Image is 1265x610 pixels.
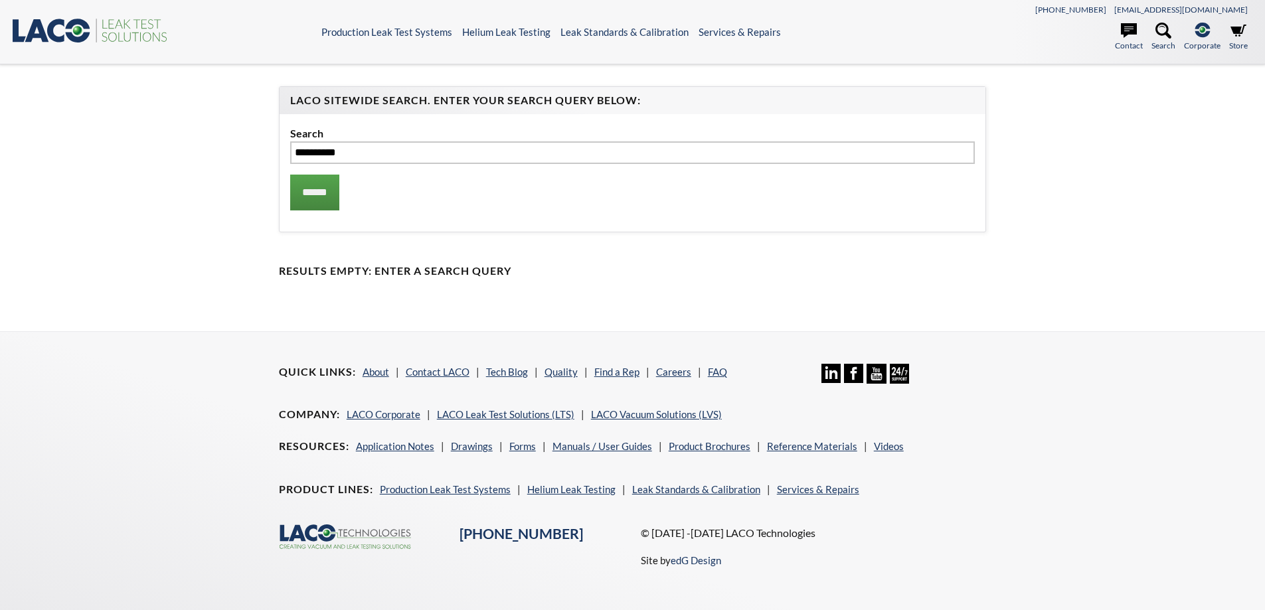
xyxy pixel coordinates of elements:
[890,364,909,383] img: 24/7 Support Icon
[1229,23,1248,52] a: Store
[1115,23,1143,52] a: Contact
[641,552,721,568] p: Site by
[509,440,536,452] a: Forms
[437,408,574,420] a: LACO Leak Test Solutions (LTS)
[669,440,750,452] a: Product Brochures
[1035,5,1106,15] a: [PHONE_NUMBER]
[552,440,652,452] a: Manuals / User Guides
[451,440,493,452] a: Drawings
[591,408,722,420] a: LACO Vacuum Solutions (LVS)
[545,366,578,378] a: Quality
[1184,39,1221,52] span: Corporate
[594,366,639,378] a: Find a Rep
[486,366,528,378] a: Tech Blog
[890,374,909,386] a: 24/7 Support
[356,440,434,452] a: Application Notes
[527,483,616,495] a: Helium Leak Testing
[1151,23,1175,52] a: Search
[767,440,857,452] a: Reference Materials
[874,440,904,452] a: Videos
[279,365,356,379] h4: Quick Links
[671,554,721,566] a: edG Design
[632,483,760,495] a: Leak Standards & Calibration
[406,366,469,378] a: Contact LACO
[279,439,349,453] h4: Resources
[279,483,373,496] h4: Product Lines
[708,366,727,378] a: FAQ
[560,26,689,38] a: Leak Standards & Calibration
[290,125,975,142] label: Search
[460,525,583,542] a: [PHONE_NUMBER]
[1114,5,1248,15] a: [EMAIL_ADDRESS][DOMAIN_NAME]
[363,366,389,378] a: About
[777,483,859,495] a: Services & Repairs
[321,26,452,38] a: Production Leak Test Systems
[347,408,420,420] a: LACO Corporate
[656,366,691,378] a: Careers
[699,26,781,38] a: Services & Repairs
[279,408,340,421] h4: Company
[279,264,987,278] h4: Results Empty: Enter a Search Query
[641,524,987,542] p: © [DATE] -[DATE] LACO Technologies
[290,94,975,108] h4: LACO Sitewide Search. Enter your Search Query Below:
[380,483,511,495] a: Production Leak Test Systems
[462,26,550,38] a: Helium Leak Testing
